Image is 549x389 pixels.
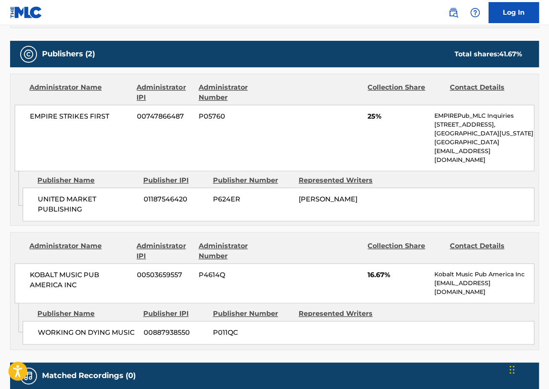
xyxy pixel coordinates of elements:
span: KOBALT MUSIC PUB AMERICA INC [30,270,131,290]
div: Help [467,4,483,21]
div: Collection Share [368,82,443,103]
div: Total shares: [454,49,522,59]
a: Public Search [445,4,462,21]
span: 16.67% [368,270,428,280]
div: Drag [510,357,515,382]
div: Publisher Number [213,309,292,319]
img: Matched Recordings [24,371,34,381]
h5: Matched Recordings (0) [42,371,136,381]
img: help [470,8,480,18]
div: Administrator IPI [137,241,192,261]
p: [GEOGRAPHIC_DATA][US_STATE] [434,129,534,138]
img: search [448,8,458,18]
p: [STREET_ADDRESS], [434,120,534,129]
span: 25% [368,111,428,122]
span: 00503659557 [137,270,192,280]
span: [PERSON_NAME] [299,195,357,203]
p: Kobalt Music Pub America Inc [434,270,534,279]
div: Publisher IPI [143,309,207,319]
div: Administrator Name [29,82,130,103]
img: MLC Logo [10,6,42,19]
span: EMPIRE STRIKES FIRST [30,111,131,122]
div: Represented Writers [299,309,378,319]
div: Publisher Name [37,175,137,185]
p: [EMAIL_ADDRESS][DOMAIN_NAME] [434,279,534,296]
img: Publishers [24,49,34,59]
h5: Publishers (2) [42,49,95,59]
div: Administrator Number [199,241,274,261]
span: 41.67 % [499,50,522,58]
div: Represented Writers [299,175,378,185]
div: Administrator IPI [137,82,192,103]
span: P011QC [213,328,292,338]
div: Publisher Number [213,175,292,185]
span: 00887938550 [143,328,207,338]
p: EMPIREPub_MLC Inquiries [434,111,534,120]
span: P624ER [213,194,292,204]
p: [EMAIL_ADDRESS][DOMAIN_NAME] [434,147,534,164]
span: UNITED MARKET PUBLISHING [38,194,137,214]
div: Contact Details [450,241,525,261]
span: 01187546420 [143,194,207,204]
div: Collection Share [368,241,443,261]
span: 00747866487 [137,111,192,122]
span: WORKING ON DYING MUSIC [38,328,137,338]
iframe: Chat Widget [507,349,549,389]
span: P05760 [199,111,274,122]
a: Log In [489,2,539,23]
div: Administrator Number [199,82,274,103]
span: P4614Q [199,270,274,280]
div: Publisher IPI [143,175,207,185]
div: Publisher Name [37,309,137,319]
div: Contact Details [450,82,525,103]
p: [GEOGRAPHIC_DATA] [434,138,534,147]
div: Administrator Name [29,241,130,261]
